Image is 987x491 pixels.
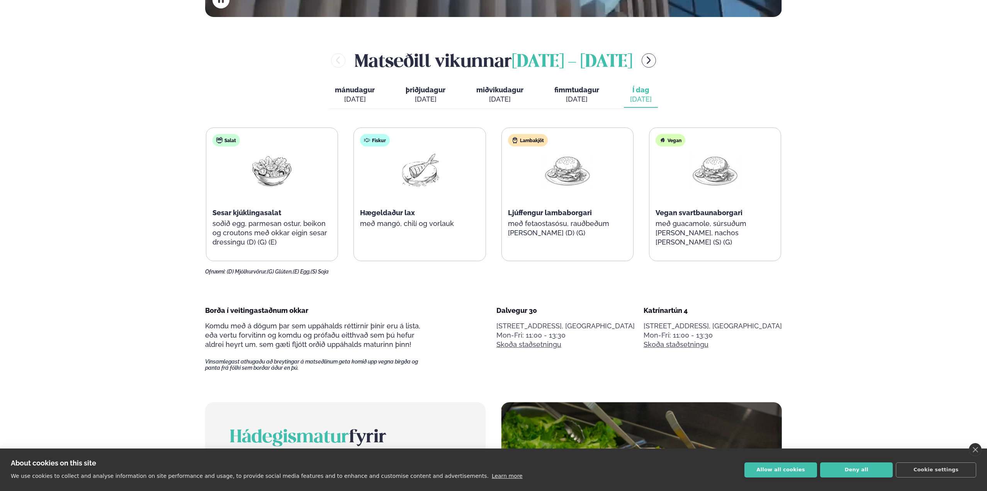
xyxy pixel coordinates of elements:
[360,219,479,228] p: með mangó, chilí og vorlauk
[656,219,775,247] p: með guacamole, súrsuðum [PERSON_NAME], nachos [PERSON_NAME] (S) (G)
[548,82,605,108] button: fimmtudagur [DATE]
[395,153,444,189] img: Fish.png
[247,153,297,189] img: Salad.png
[744,462,817,477] button: Allow all cookies
[496,321,635,331] p: [STREET_ADDRESS], [GEOGRAPHIC_DATA]
[630,85,652,95] span: Í dag
[820,462,893,477] button: Deny all
[508,209,592,217] span: Ljúffengur lambaborgari
[496,331,635,340] div: Mon-Fri: 11:00 - 13:30
[360,134,390,146] div: Fiskur
[331,53,345,68] button: menu-btn-left
[230,427,461,470] h2: fyrir fyrirtæki
[364,137,370,143] img: fish.svg
[690,153,740,189] img: Hamburger.png
[969,443,982,456] a: close
[205,322,420,348] span: Komdu með á dögum þar sem uppáhalds réttirnir þínir eru á lista, eða vertu forvitinn og komdu og ...
[656,134,685,146] div: Vegan
[554,95,599,104] div: [DATE]
[335,95,375,104] div: [DATE]
[496,340,561,349] a: Skoða staðsetningu
[644,331,782,340] div: Mon-Fri: 11:00 - 13:30
[659,137,666,143] img: Vegan.svg
[216,137,223,143] img: salad.svg
[406,95,445,104] div: [DATE]
[205,358,431,371] span: Vinsamlegast athugaðu að breytingar á matseðlinum geta komið upp vegna birgða og panta frá fólki ...
[644,321,782,331] p: [STREET_ADDRESS], [GEOGRAPHIC_DATA]
[212,219,331,247] p: soðið egg, parmesan ostur, beikon og croutons með okkar eigin sesar dressingu (D) (G) (E)
[205,306,308,314] span: Borða í veitingastaðnum okkar
[508,134,548,146] div: Lambakjöt
[406,86,445,94] span: þriðjudagur
[227,268,267,275] span: (D) Mjólkurvörur,
[512,137,518,143] img: Lamb.svg
[512,54,632,71] span: [DATE] - [DATE]
[624,82,658,108] button: Í dag [DATE]
[476,86,523,94] span: miðvikudagur
[543,153,592,189] img: Hamburger.png
[212,209,281,217] span: Sesar kjúklingasalat
[329,82,381,108] button: mánudagur [DATE]
[554,86,599,94] span: fimmtudagur
[230,429,349,446] span: Hádegismatur
[492,473,523,479] a: Learn more
[311,268,329,275] span: (S) Soja
[508,219,627,238] p: með fetaostasósu, rauðbeðum [PERSON_NAME] (D) (G)
[399,82,452,108] button: þriðjudagur [DATE]
[642,53,656,68] button: menu-btn-right
[470,82,530,108] button: miðvikudagur [DATE]
[11,473,489,479] p: We use cookies to collect and analyse information on site performance and usage, to provide socia...
[11,459,96,467] strong: About cookies on this site
[212,134,240,146] div: Salat
[630,95,652,104] div: [DATE]
[896,462,976,477] button: Cookie settings
[205,268,226,275] span: Ofnæmi:
[360,209,415,217] span: Hægeldaður lax
[476,95,523,104] div: [DATE]
[644,306,782,315] div: Katrínartún 4
[293,268,311,275] span: (E) Egg,
[267,268,293,275] span: (G) Glúten,
[656,209,742,217] span: Vegan svartbaunaborgari
[496,306,635,315] div: Dalvegur 30
[335,86,375,94] span: mánudagur
[355,48,632,73] h2: Matseðill vikunnar
[644,340,708,349] a: Skoða staðsetningu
